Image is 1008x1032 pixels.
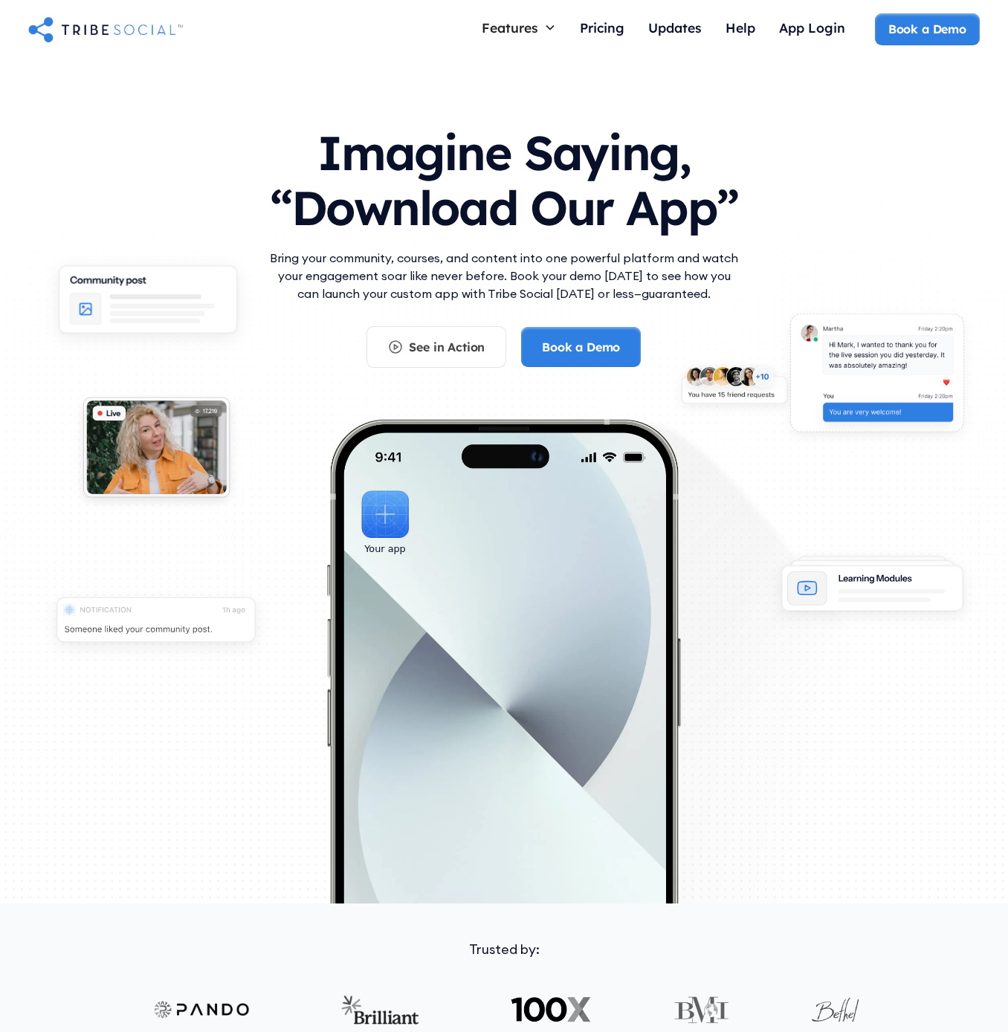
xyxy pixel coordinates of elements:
[40,585,272,663] img: An illustration of push notification
[673,995,729,1025] img: BMI logo
[767,13,857,45] a: App Login
[508,995,594,1025] img: 100X logo
[580,19,624,36] div: Pricing
[648,19,702,36] div: Updates
[470,13,568,42] div: Features
[364,541,405,557] div: Your app
[636,13,714,45] a: Updates
[779,19,845,36] div: App Login
[810,995,861,1025] img: Bethel logo
[28,14,183,44] a: home
[766,548,978,630] img: An illustration of Learning Modules
[482,19,538,36] div: Features
[726,19,755,36] div: Help
[42,254,254,354] img: An illustration of Community Feed
[669,357,800,419] img: An illustration of New friends requests
[409,339,485,355] div: See in Action
[266,249,742,302] p: Bring your community, courses, and content into one powerful platform and watch your engagement s...
[266,111,742,242] h1: Imagine Saying, “Download Our App”
[71,388,242,513] img: An illustration of Live video
[568,13,636,45] a: Pricing
[30,939,978,959] div: Trusted by:
[714,13,767,45] a: Help
[875,13,980,45] a: Book a Demo
[776,304,978,450] img: An illustration of chat
[147,995,259,1025] img: Pando logo
[521,327,641,367] a: Book a Demo
[366,326,506,368] a: See in Action
[339,995,428,1025] img: Brilliant logo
